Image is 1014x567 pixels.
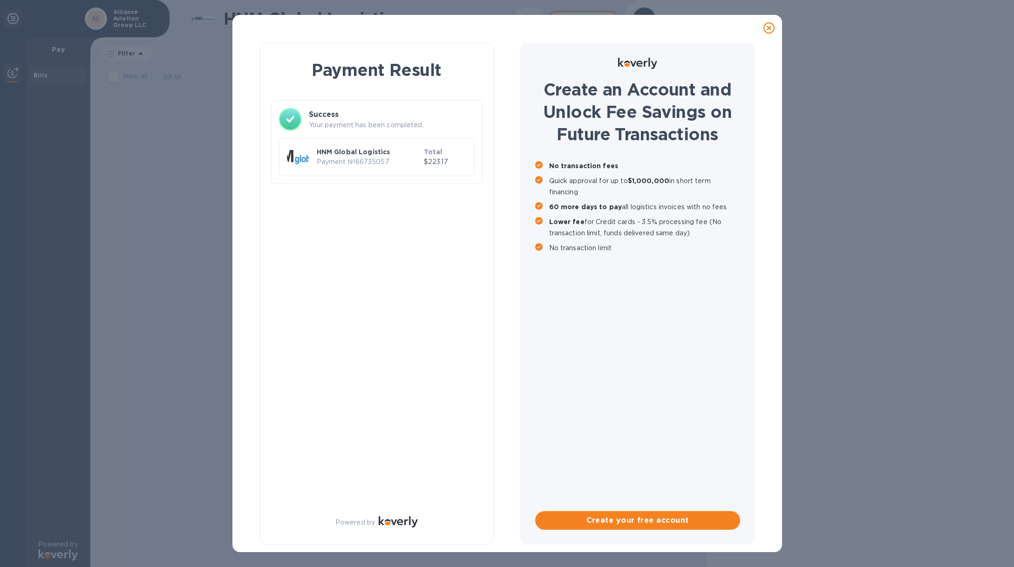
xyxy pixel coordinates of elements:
[549,216,740,239] p: for Credit cards - 3.5% processing fee (No transaction limit, funds delivered same day)
[424,148,442,156] b: Total
[549,218,585,225] b: Lower fee
[275,58,479,82] h1: Payment Result
[549,201,740,212] p: all logistics invoices with no fees
[535,511,740,530] button: Create your free account
[317,147,420,157] p: HNM Global Logistics
[379,516,418,527] img: Logo
[317,157,420,167] p: Payment № 66735057
[309,109,475,120] h3: Success
[618,58,657,69] img: Logo
[309,120,475,130] p: Your payment has been completed.
[549,175,740,198] p: Quick approval for up to in short term financing
[335,518,375,527] p: Powered by
[424,157,467,167] p: $223.17
[549,242,740,253] p: No transaction limit
[549,203,622,211] b: 60 more days to pay
[628,177,669,184] b: $1,000,000
[535,78,740,145] h1: Create an Account and Unlock Fee Savings on Future Transactions
[549,162,619,170] b: No transaction fees
[543,515,733,526] span: Create your free account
